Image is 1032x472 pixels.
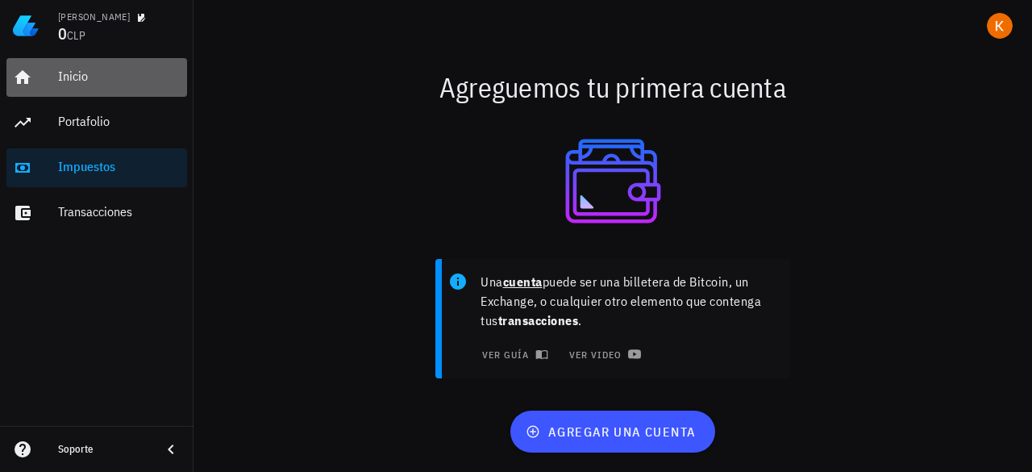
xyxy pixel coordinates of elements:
[6,194,187,232] a: Transacciones
[58,69,181,84] div: Inicio
[568,348,638,361] span: ver video
[558,343,648,365] a: ver video
[6,103,187,142] a: Portafolio
[529,424,696,440] span: agregar una cuenta
[58,23,67,44] span: 0
[481,272,777,330] p: Una puede ser una billetera de Bitcoin, un Exchange, o cualquier otro elemento que contenga tus .
[510,411,714,453] button: agregar una cuenta
[498,312,579,328] b: transacciones
[58,114,181,129] div: Portafolio
[193,61,1032,113] div: Agreguemos tu primera cuenta
[471,343,556,365] button: ver guía
[58,10,130,23] div: [PERSON_NAME]
[58,443,148,456] div: Soporte
[58,204,181,219] div: Transacciones
[6,148,187,187] a: Impuestos
[987,13,1013,39] div: avatar
[6,58,187,97] a: Inicio
[503,274,543,290] b: cuenta
[481,348,545,361] span: ver guía
[67,28,85,43] span: CLP
[58,159,181,174] div: Impuestos
[13,13,39,39] img: LedgiFi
